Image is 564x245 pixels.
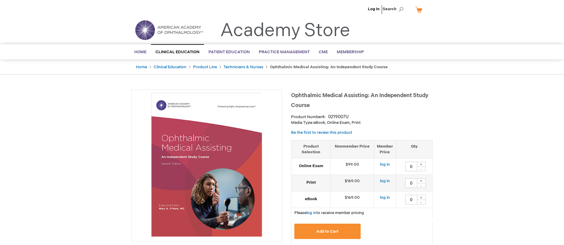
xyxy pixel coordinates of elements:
div: - [417,200,426,204]
a: Academy Store [220,20,350,41]
a: Technicians & Nurses [224,65,263,69]
a: Be the first to review this product [291,130,352,135]
p: eBook, Online Exam, Print [291,120,433,126]
td: $169.00 [331,175,374,191]
img: Ophthalmic Medical Assisting: An Independent Study Course [135,93,279,237]
a: Home [136,65,147,69]
strong: Product Number [291,115,326,119]
span: Ophthalmic Medical Assisting: An Independent Study Course [291,92,428,109]
a: log in [380,195,390,200]
strong: Media Type: [291,120,313,125]
a: Clinical Education [154,65,186,69]
span: CME [319,50,328,54]
div: - [417,183,426,188]
td: $99.00 [331,158,374,175]
input: Qty [405,195,417,204]
a: Product Line [193,65,217,69]
span: Clinical Education [155,50,199,54]
td: $169.00 [331,191,374,208]
th: Nonmember Price [331,140,374,158]
a: Log In [368,7,380,11]
span: Membership [337,50,364,54]
th: Product Selection [291,140,331,158]
div: + [417,195,426,200]
strong: Ophthalmic Medical Assisting: An Independent Study Course [270,65,388,69]
input: Qty [405,178,417,188]
strong: Online Exam [294,163,327,169]
span: Home [134,50,146,54]
strong: eBook [294,196,327,202]
div: 0219007U [328,114,349,120]
span: Search [383,3,406,15]
span: Please to receive member pricing [294,210,364,215]
a: log in [380,162,390,167]
input: Qty [405,162,417,171]
th: Member Price [374,140,396,158]
a: log in [380,179,390,183]
span: Add to Cart [316,229,338,234]
div: + [417,178,426,183]
span: Patient Education [208,50,250,54]
div: + [417,162,426,167]
a: log in [306,210,316,215]
span: Practice Management [259,50,310,54]
button: Add to Cart [294,224,361,239]
div: - [417,167,426,171]
strong: Print [294,180,327,185]
th: Qty [396,140,432,158]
